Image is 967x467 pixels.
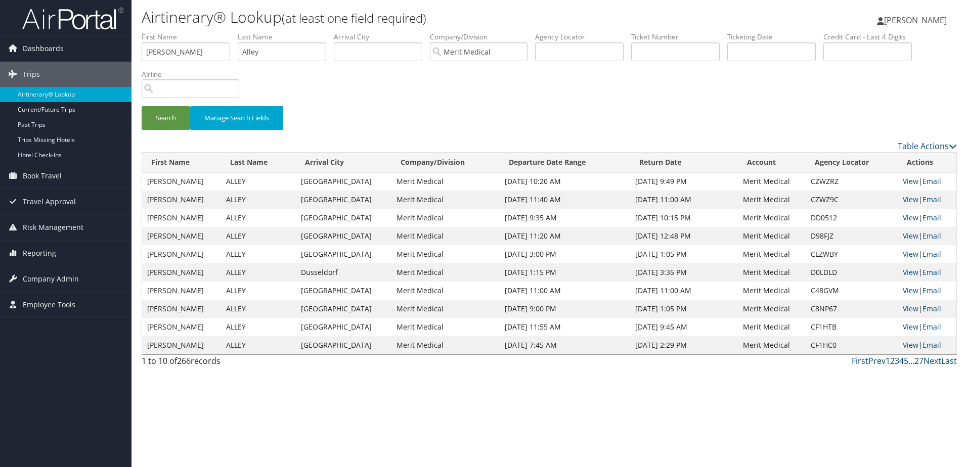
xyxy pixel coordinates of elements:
[142,318,221,336] td: [PERSON_NAME]
[806,336,898,354] td: CF1HC0
[738,245,806,263] td: Merit Medical
[630,191,738,209] td: [DATE] 11:00 AM
[884,15,947,26] span: [PERSON_NAME]
[727,32,823,42] label: Ticketing Date
[922,176,941,186] a: Email
[142,7,685,28] h1: Airtinerary® Lookup
[391,191,500,209] td: Merit Medical
[23,266,79,292] span: Company Admin
[221,245,296,263] td: ALLEY
[500,336,630,354] td: [DATE] 7:45 AM
[630,209,738,227] td: [DATE] 10:15 PM
[903,267,918,277] a: View
[296,209,391,227] td: [GEOGRAPHIC_DATA]
[738,227,806,245] td: Merit Medical
[535,32,631,42] label: Agency Locator
[903,213,918,222] a: View
[914,355,924,366] a: 27
[806,172,898,191] td: CZWZRZ
[886,355,890,366] a: 1
[898,227,956,245] td: |
[391,153,500,172] th: Company/Division
[296,300,391,318] td: [GEOGRAPHIC_DATA]
[142,69,247,79] label: Airline
[142,191,221,209] td: [PERSON_NAME]
[296,318,391,336] td: [GEOGRAPHIC_DATA]
[23,292,75,317] span: Employee Tools
[23,62,40,87] span: Trips
[898,153,956,172] th: Actions
[142,300,221,318] td: [PERSON_NAME]
[904,355,908,366] a: 5
[142,227,221,245] td: [PERSON_NAME]
[903,249,918,259] a: View
[898,300,956,318] td: |
[630,153,738,172] th: Return Date: activate to sort column ascending
[898,336,956,354] td: |
[391,172,500,191] td: Merit Medical
[391,209,500,227] td: Merit Medical
[296,282,391,300] td: [GEOGRAPHIC_DATA]
[221,172,296,191] td: ALLEY
[22,7,123,30] img: airportal-logo.png
[142,106,190,130] button: Search
[500,153,630,172] th: Departure Date Range: activate to sort column ascending
[221,318,296,336] td: ALLEY
[177,355,191,366] span: 266
[630,227,738,245] td: [DATE] 12:48 PM
[806,191,898,209] td: CZWZ9C
[296,336,391,354] td: [GEOGRAPHIC_DATA]
[868,355,886,366] a: Prev
[922,231,941,241] a: Email
[738,191,806,209] td: Merit Medical
[630,263,738,282] td: [DATE] 3:35 PM
[23,241,56,266] span: Reporting
[903,176,918,186] a: View
[895,355,899,366] a: 3
[903,304,918,313] a: View
[898,263,956,282] td: |
[296,263,391,282] td: Dusseldorf
[190,106,283,130] button: Manage Search Fields
[500,263,630,282] td: [DATE] 1:15 PM
[238,32,334,42] label: Last Name
[806,318,898,336] td: CF1HTB
[898,141,957,152] a: Table Actions
[922,286,941,295] a: Email
[142,336,221,354] td: [PERSON_NAME]
[23,36,64,61] span: Dashboards
[630,300,738,318] td: [DATE] 1:05 PM
[221,227,296,245] td: ALLEY
[738,318,806,336] td: Merit Medical
[898,245,956,263] td: |
[898,209,956,227] td: |
[142,172,221,191] td: [PERSON_NAME]
[924,355,941,366] a: Next
[630,245,738,263] td: [DATE] 1:05 PM
[922,195,941,204] a: Email
[898,282,956,300] td: |
[391,282,500,300] td: Merit Medical
[282,10,426,26] small: (at least one field required)
[941,355,957,366] a: Last
[296,227,391,245] td: [GEOGRAPHIC_DATA]
[221,336,296,354] td: ALLEY
[500,300,630,318] td: [DATE] 9:00 PM
[221,300,296,318] td: ALLEY
[738,263,806,282] td: Merit Medical
[903,195,918,204] a: View
[806,282,898,300] td: C48GVM
[922,322,941,332] a: Email
[23,189,76,214] span: Travel Approval
[922,249,941,259] a: Email
[898,318,956,336] td: |
[500,245,630,263] td: [DATE] 3:00 PM
[296,191,391,209] td: [GEOGRAPHIC_DATA]
[903,286,918,295] a: View
[221,209,296,227] td: ALLEY
[500,172,630,191] td: [DATE] 10:20 AM
[922,267,941,277] a: Email
[806,227,898,245] td: D98FJZ
[806,300,898,318] td: C8NP67
[334,32,430,42] label: Arrival City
